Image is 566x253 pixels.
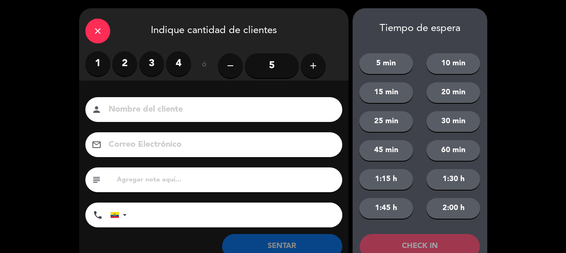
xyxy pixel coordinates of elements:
[85,51,110,76] label: 1
[116,174,336,186] input: Agregar nota aquí...
[79,8,348,51] div: Indique cantidad de clientes
[112,51,137,76] label: 2
[108,138,331,152] input: Correo Electrónico
[92,105,102,115] i: person
[426,111,480,132] button: 30 min
[359,169,413,190] button: 1:15 h
[225,61,235,71] i: remove
[426,198,480,219] button: 2:00 h
[359,198,413,219] button: 1:45 h
[92,175,102,185] i: subject
[301,53,326,78] button: add
[359,53,413,74] button: 5 min
[426,82,480,103] button: 20 min
[93,26,103,36] i: close
[191,51,218,80] div: ó
[359,140,413,161] button: 45 min
[359,82,413,103] button: 15 min
[353,23,487,35] div: Tiempo de espera
[166,51,191,76] label: 4
[426,53,480,74] button: 10 min
[218,53,243,78] button: remove
[426,169,480,190] button: 1:30 h
[108,103,331,117] input: Nombre del cliente
[308,61,318,71] i: add
[92,140,102,150] i: email
[111,203,130,227] div: Ecuador: +593
[359,111,413,132] button: 25 min
[93,210,103,220] i: phone
[139,51,164,76] label: 3
[426,140,480,161] button: 60 min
